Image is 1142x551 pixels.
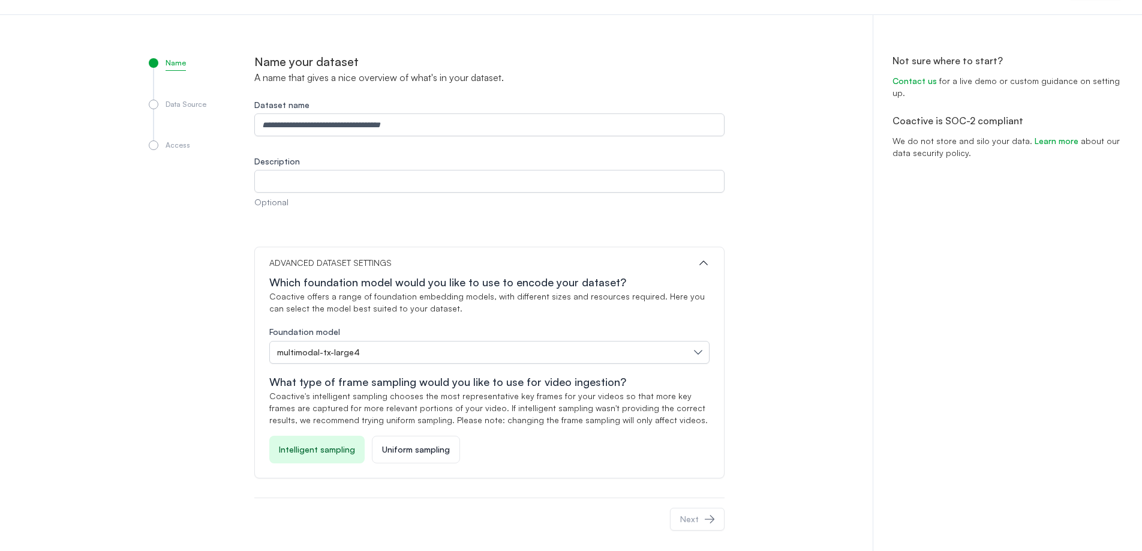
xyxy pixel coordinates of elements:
[892,76,937,86] a: Contact us
[166,140,190,152] p: Access
[892,113,1123,128] h2: Coactive is SOC-2 compliant
[269,327,340,337] label: Foundation model
[254,196,725,208] div: Optional
[277,346,360,358] span: multimodal-tx-large4
[269,390,710,426] p: Coactive's intelligent sampling chooses the most representative key frames for your videos so tha...
[254,53,725,70] h1: Name your dataset
[279,444,355,456] p: Intelligent sampling
[892,53,1123,68] h2: Not sure where to start?
[269,373,710,390] p: What type of frame sampling would you like to use for video ingestion?
[254,70,725,85] p: A name that gives a nice overview of what's in your dataset.
[269,291,710,315] p: Coactive offers a range of foundation embedding models, with different sizes and resources requir...
[254,155,725,167] label: Description
[254,99,725,111] label: Dataset name
[269,341,710,364] button: multimodal-tx-large4
[892,128,1123,173] p: We do not store and silo your data. about our data security policy.
[269,274,710,291] p: Which foundation model would you like to use to encode your dataset?
[269,257,710,269] button: ADVANCED DATASET SETTINGS
[670,508,725,531] button: Next
[680,513,699,525] div: Next
[892,68,1123,113] p: for a live demo or custom guidance on setting up.
[1035,136,1078,146] a: Learn more
[166,100,206,112] p: Data Source
[166,58,186,71] p: Name
[382,444,450,456] p: Uniform sampling
[269,257,392,269] p: ADVANCED DATASET SETTINGS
